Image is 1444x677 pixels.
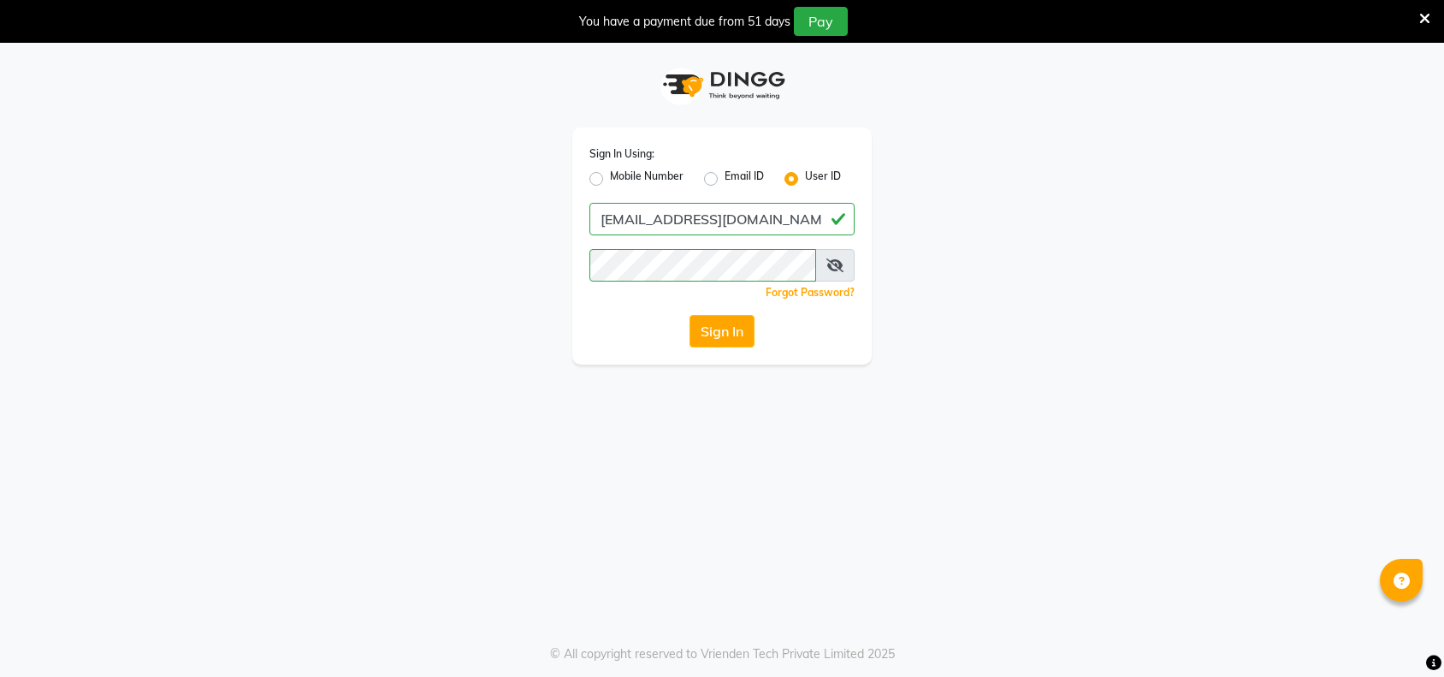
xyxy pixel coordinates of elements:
label: Mobile Number [610,169,684,189]
button: Sign In [689,315,755,347]
div: You have a payment due from 51 days [579,13,790,31]
iframe: chat widget [1372,609,1427,660]
button: Pay [794,7,848,36]
a: Forgot Password? [766,286,855,299]
label: User ID [805,169,841,189]
label: Sign In Using: [589,146,654,162]
label: Email ID [725,169,764,189]
input: Username [589,249,816,282]
input: Username [589,203,855,235]
img: logo1.svg [654,60,790,110]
